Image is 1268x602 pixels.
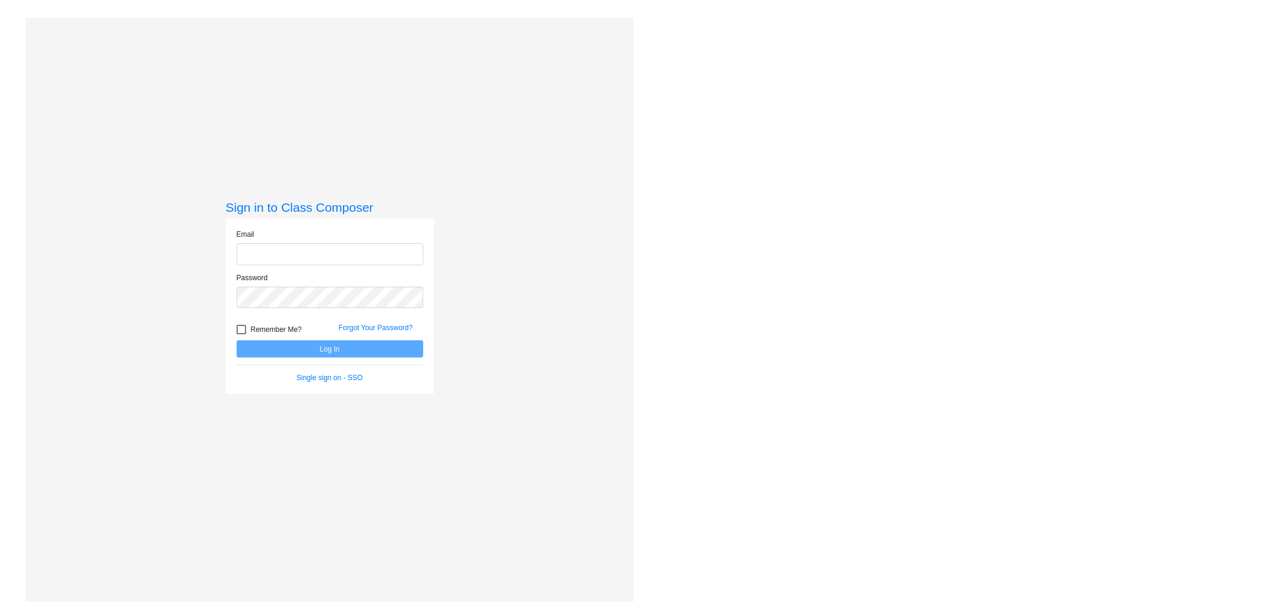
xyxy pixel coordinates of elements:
label: Password [237,272,268,283]
label: Email [237,229,254,240]
a: Single sign on - SSO [297,374,363,382]
h3: Sign in to Class Composer [226,200,434,215]
a: Forgot Your Password? [339,324,413,332]
button: Log In [237,340,423,358]
span: Remember Me? [251,322,302,337]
